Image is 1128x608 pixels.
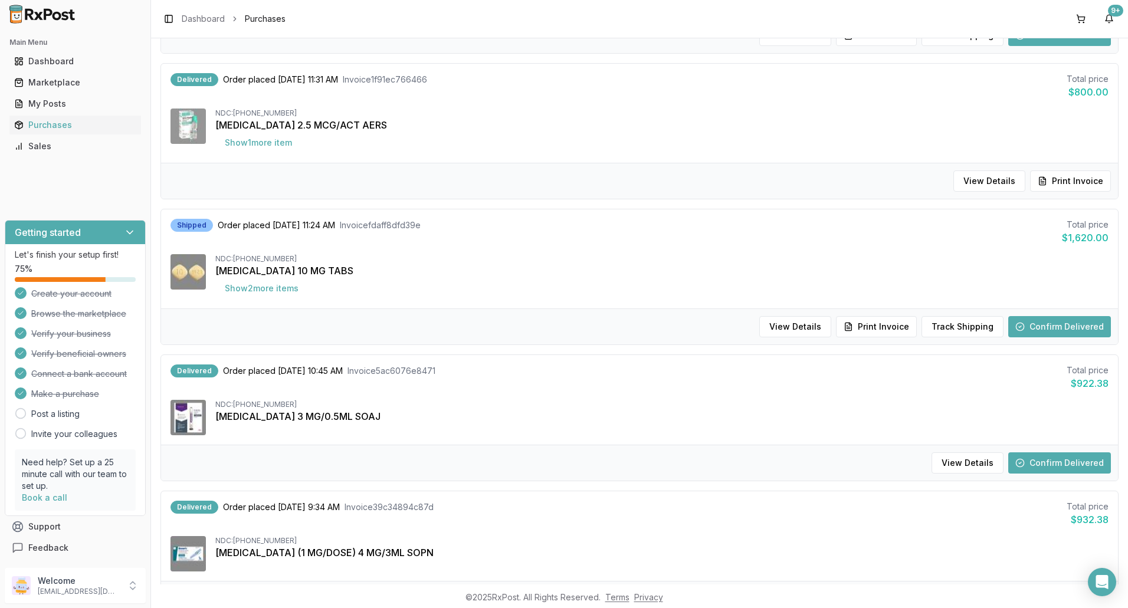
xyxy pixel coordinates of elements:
div: Delivered [170,364,218,377]
button: Support [5,516,146,537]
button: View Details [759,316,831,337]
span: Browse the marketplace [31,308,126,320]
div: [MEDICAL_DATA] 2.5 MCG/ACT AERS [215,118,1109,132]
a: Purchases [9,114,141,136]
div: Open Intercom Messenger [1088,568,1116,596]
div: [MEDICAL_DATA] 3 MG/0.5ML SOAJ [215,409,1109,423]
nav: breadcrumb [182,13,286,25]
img: Ozempic (1 MG/DOSE) 4 MG/3ML SOPN [170,536,206,571]
img: Trulicity 3 MG/0.5ML SOAJ [170,400,206,435]
span: Order placed [DATE] 11:31 AM [223,74,338,86]
span: Purchases [245,13,286,25]
a: Post a listing [31,408,80,420]
a: My Posts [9,93,141,114]
span: Invoice 1f91ec766466 [343,74,427,86]
button: Show1more item [215,132,301,153]
div: NDC: [PHONE_NUMBER] [215,109,1109,118]
div: Delivered [170,73,218,86]
div: Purchases [14,119,136,131]
h3: Getting started [15,225,81,239]
span: Verify beneficial owners [31,348,126,360]
button: Dashboard [5,52,146,71]
a: Invite your colleagues [31,428,117,440]
a: Marketplace [9,72,141,93]
button: Show2more items [215,278,308,299]
img: Spiriva Respimat 2.5 MCG/ACT AERS [170,109,206,144]
div: 9+ [1108,5,1123,17]
div: Dashboard [14,55,136,67]
div: Shipped [170,219,213,232]
div: Delivered [170,501,218,514]
span: Make a purchase [31,388,99,400]
div: $800.00 [1067,85,1109,99]
span: Verify your business [31,328,111,340]
p: Welcome [38,575,120,587]
p: Need help? Set up a 25 minute call with our team to set up. [22,456,129,492]
span: Connect a bank account [31,368,127,380]
a: Dashboard [182,13,225,25]
div: $932.38 [1067,512,1109,527]
img: Farxiga 10 MG TABS [170,254,206,290]
button: Print Invoice [836,316,917,337]
button: Print Invoice [1030,170,1111,192]
button: Track Shipping [922,316,1004,337]
button: My Posts [5,94,146,113]
div: [MEDICAL_DATA] 10 MG TABS [215,264,1109,278]
span: Order placed [DATE] 9:34 AM [223,501,340,513]
div: NDC: [PHONE_NUMBER] [215,400,1109,409]
div: $1,620.00 [1062,231,1109,245]
div: NDC: [PHONE_NUMBER] [215,254,1109,264]
div: $922.38 [1067,376,1109,390]
p: [EMAIL_ADDRESS][DOMAIN_NAME] [38,587,120,596]
button: Confirm Delivered [1008,316,1111,337]
button: Marketplace [5,73,146,92]
span: Invoice 39c34894c87d [345,501,434,513]
p: Let's finish your setup first! [15,249,136,261]
button: Sales [5,137,146,156]
div: Marketplace [14,77,136,88]
div: My Posts [14,98,136,110]
div: Sales [14,140,136,152]
a: Terms [605,592,629,602]
button: View Details [932,452,1004,474]
button: Purchases [5,116,146,134]
img: RxPost Logo [5,5,80,24]
span: Feedback [28,542,68,554]
span: Order placed [DATE] 11:24 AM [218,219,335,231]
button: View Details [953,170,1025,192]
span: Invoice fdaff8dfd39e [340,219,421,231]
a: Sales [9,136,141,157]
span: Order placed [DATE] 10:45 AM [223,365,343,377]
button: Confirm Delivered [1008,452,1111,474]
div: NDC: [PHONE_NUMBER] [215,536,1109,545]
img: User avatar [12,576,31,595]
span: Invoice 5ac6076e8471 [347,365,435,377]
a: Dashboard [9,51,141,72]
div: Total price [1062,219,1109,231]
button: Feedback [5,537,146,558]
span: Create your account [31,288,112,300]
div: Total price [1067,364,1109,376]
a: Book a call [22,492,67,502]
div: Total price [1067,73,1109,85]
h2: Main Menu [9,38,141,47]
div: [MEDICAL_DATA] (1 MG/DOSE) 4 MG/3ML SOPN [215,545,1109,560]
button: 9+ [1100,9,1119,28]
div: Total price [1067,501,1109,512]
a: Privacy [634,592,663,602]
span: 75 % [15,263,32,275]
